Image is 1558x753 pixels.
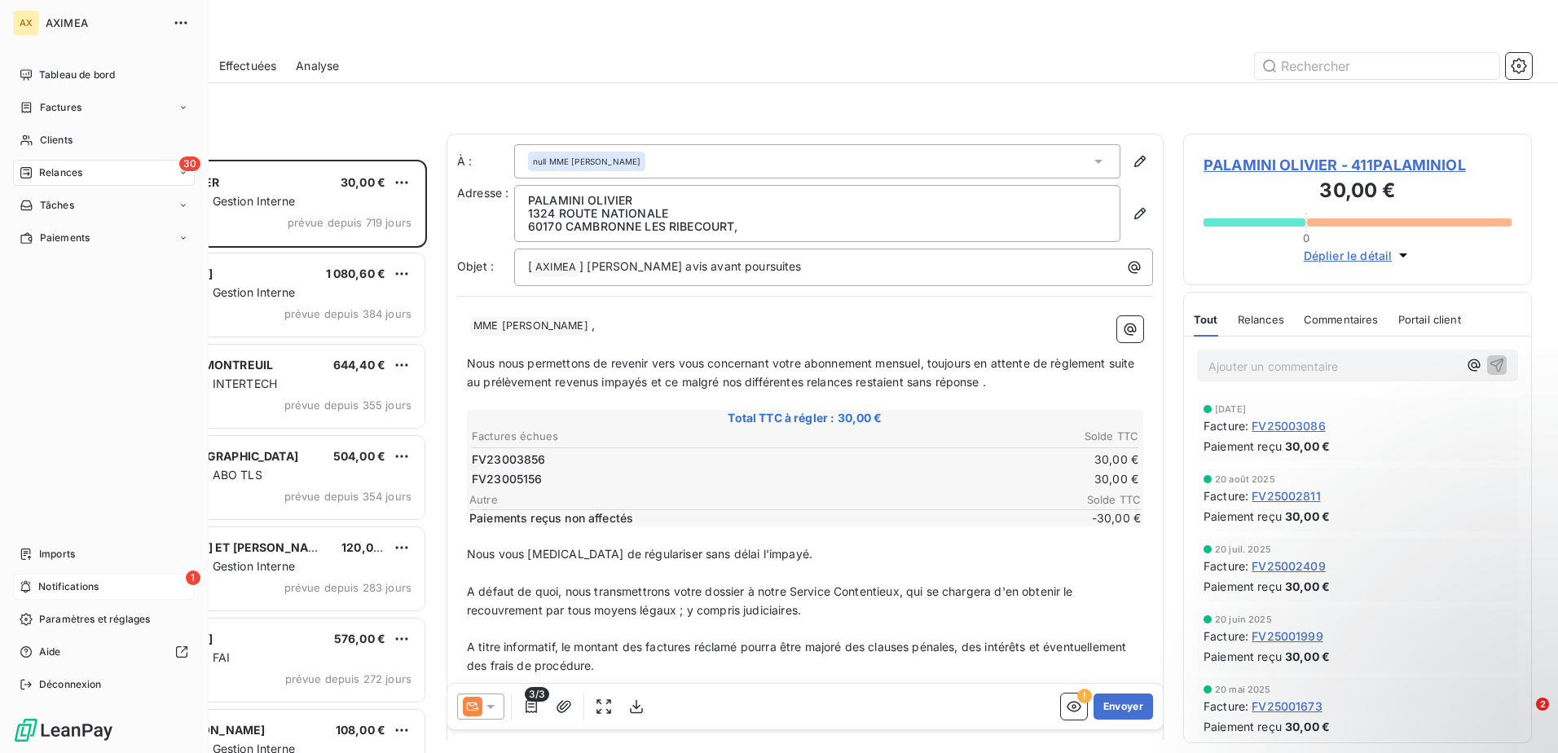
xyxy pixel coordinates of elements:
[284,490,412,503] span: prévue depuis 354 jours
[39,165,82,180] span: Relances
[40,133,73,148] span: Clients
[1285,718,1330,735] span: 30,00 €
[13,639,195,665] a: Aide
[13,717,114,743] img: Logo LeanPay
[39,68,115,82] span: Tableau de bord
[1304,313,1379,326] span: Commentaires
[1285,508,1330,525] span: 30,00 €
[13,10,39,36] div: AX
[40,198,74,213] span: Tâches
[1252,557,1326,575] span: FV25002409
[296,58,339,74] span: Analyse
[1194,313,1218,326] span: Tout
[1252,487,1321,504] span: FV25002811
[1215,544,1271,554] span: 20 juil. 2025
[333,358,385,372] span: 644,40 €
[1215,404,1246,414] span: [DATE]
[179,156,200,171] span: 30
[78,160,427,753] div: grid
[579,259,802,273] span: ] [PERSON_NAME] avis avant poursuites
[467,547,812,561] span: Nous vous [MEDICAL_DATA] de régulariser sans délai l'impayé.
[1232,595,1558,709] iframe: Intercom notifications message
[39,547,75,561] span: Imports
[326,266,386,280] span: 1 080,60 €
[39,612,150,627] span: Paramètres et réglages
[1204,627,1248,645] span: Facture :
[284,399,412,412] span: prévue depuis 355 jours
[285,672,412,685] span: prévue depuis 272 jours
[533,258,579,277] span: AXIMEA
[1255,53,1499,79] input: Rechercher
[40,100,81,115] span: Factures
[1215,614,1272,624] span: 20 juin 2025
[1204,487,1248,504] span: Facture :
[469,410,1141,426] span: Total TTC à régler : 30,00 €
[1503,698,1542,737] iframe: Intercom live chat
[186,570,200,585] span: 1
[472,451,546,468] span: FV23003856
[1252,417,1326,434] span: FV25003086
[457,259,494,273] span: Objet :
[592,318,595,332] span: ,
[471,428,804,445] th: Factures échues
[1204,578,1282,595] span: Paiement reçu
[1238,313,1284,326] span: Relances
[1094,694,1153,720] button: Envoyer
[1215,474,1275,484] span: 20 août 2025
[1204,508,1282,525] span: Paiement reçu
[284,581,412,594] span: prévue depuis 283 jours
[533,156,640,167] span: null MME [PERSON_NAME]
[528,259,532,273] span: [
[1204,417,1248,434] span: Facture :
[528,194,1107,207] p: PALAMINI OLIVIER
[1285,578,1330,595] span: 30,00 €
[38,579,99,594] span: Notifications
[1285,438,1330,455] span: 30,00 €
[1303,231,1309,244] span: 0
[334,632,385,645] span: 576,00 €
[219,58,277,74] span: Effectuées
[1204,557,1248,575] span: Facture :
[336,723,385,737] span: 108,00 €
[1204,718,1282,735] span: Paiement reçu
[40,231,90,245] span: Paiements
[1204,648,1282,665] span: Paiement reçu
[1215,685,1271,694] span: 20 mai 2025
[457,186,508,200] span: Adresse :
[1204,176,1512,209] h3: 30,00 €
[115,540,354,554] span: [PERSON_NAME] ET [PERSON_NAME] (GI)
[806,470,1139,488] td: 30,00 €
[528,220,1107,233] p: 60170 CAMBRONNE LES RIBECOURT ,
[469,493,1043,506] span: Autre
[528,207,1107,220] p: 1324 ROUTE NATIONALE
[469,510,1040,526] span: Paiements reçus non affectés
[1204,154,1512,176] span: PALAMINI OLIVIER - 411PALAMINIOL
[288,216,412,229] span: prévue depuis 719 jours
[341,175,385,189] span: 30,00 €
[1536,698,1549,711] span: 2
[39,645,61,659] span: Aide
[472,471,543,487] span: FV23005156
[467,640,1129,672] span: A titre informatif, le montant des factures réclamé pourra être majoré des clauses pénales, des i...
[1204,438,1282,455] span: Paiement reçu
[467,584,1076,617] span: A défaut de quoi, nous transmettrons votre dossier à notre Service Contentieux, qui se chargera d...
[46,16,163,29] span: AXIMEA
[39,677,102,692] span: Déconnexion
[467,356,1138,389] span: Nous nous permettons de revenir vers vous concernant votre abonnement mensuel, toujours en attent...
[284,307,412,320] span: prévue depuis 384 jours
[525,687,549,702] span: 3/3
[471,317,591,336] span: MME [PERSON_NAME]
[457,153,514,170] label: À :
[341,540,390,554] span: 120,07 €
[1299,246,1417,265] button: Déplier le détail
[1204,698,1248,715] span: Facture :
[1398,313,1461,326] span: Portail client
[806,451,1139,469] td: 30,00 €
[1043,493,1141,506] span: Solde TTC
[1043,510,1141,526] span: -30,00 €
[806,428,1139,445] th: Solde TTC
[333,449,385,463] span: 504,00 €
[1304,247,1393,264] span: Déplier le détail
